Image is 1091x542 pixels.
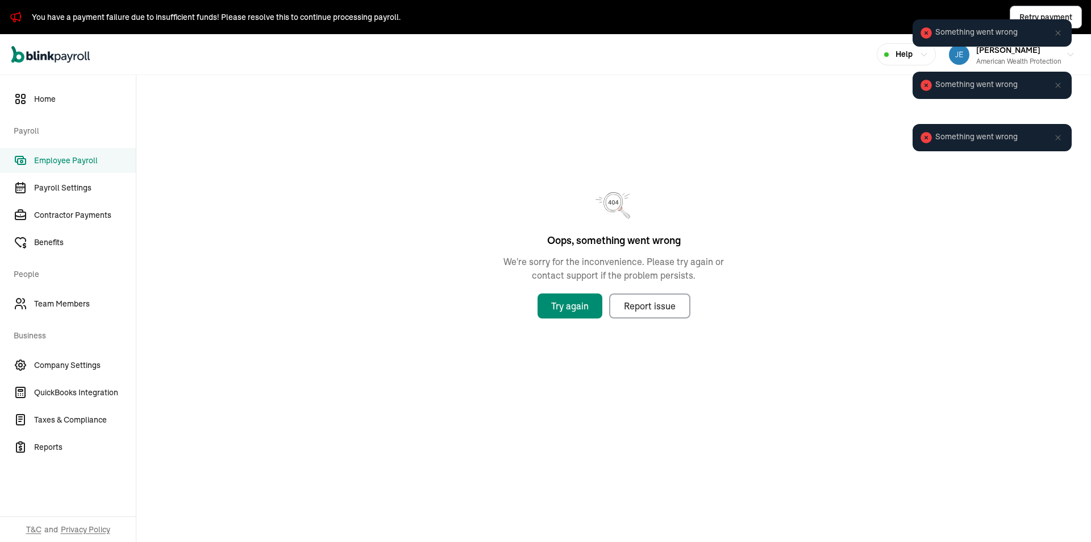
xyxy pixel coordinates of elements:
[26,524,41,535] span: T&C
[1034,487,1091,542] iframe: Chat Widget
[61,524,110,535] span: Privacy Policy
[34,441,136,453] span: Reports
[486,255,741,282] p: We're sorry for the inconvenience. Please try again or contact support if the problem persists.
[609,293,690,318] button: Report issue
[32,11,401,23] div: You have a payment failure due to insufficient funds! Please resolve this to continue processing ...
[547,233,681,248] h2: Oops, something went wrong
[935,78,1018,90] span: Something went wrong
[34,387,136,399] span: QuickBooks Integration
[935,26,1018,38] span: Something went wrong
[34,182,136,194] span: Payroll Settings
[11,38,90,71] nav: Global
[935,131,1018,143] span: Something went wrong
[34,359,136,371] span: Company Settings
[34,209,136,221] span: Contractor Payments
[538,293,602,318] button: Try again
[34,298,136,310] span: Team Members
[14,318,129,350] span: Business
[34,93,136,105] span: Home
[624,299,676,313] div: Report issue
[551,299,589,313] div: Try again
[14,114,129,146] span: Payroll
[34,237,136,249] span: Benefits
[34,414,136,426] span: Taxes & Compliance
[877,43,936,65] button: Help
[1010,6,1082,28] button: Retry payment
[896,48,913,60] span: Help
[34,155,136,167] span: Employee Payroll
[14,257,129,289] span: People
